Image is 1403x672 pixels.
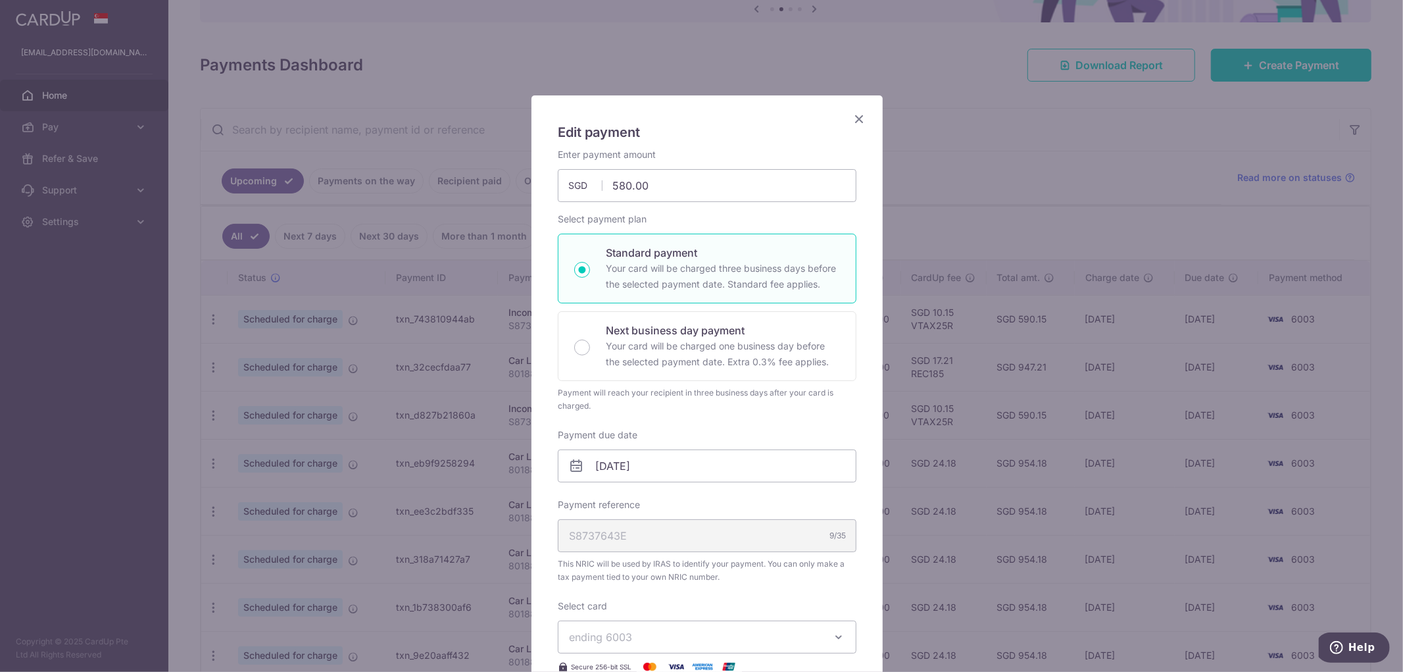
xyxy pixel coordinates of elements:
[558,213,647,226] label: Select payment plan
[851,111,867,127] button: Close
[558,450,856,482] input: DD / MM / YYYY
[606,261,840,292] p: Your card will be charged three business days before the selected payment date. Standard fee appl...
[568,179,603,192] span: SGD
[569,631,632,644] span: ending 6003
[558,386,856,413] div: Payment will reach your recipient in three business days after your card is charged.
[571,661,631,672] span: Secure 256-bit SSL
[1319,633,1390,665] iframe: Opens a widget where you can find more information
[558,600,607,613] label: Select card
[606,338,840,370] p: Your card will be charged one business day before the selected payment date. Extra 0.3% fee applies.
[558,621,856,654] button: ending 6003
[606,245,840,261] p: Standard payment
[558,148,656,161] label: Enter payment amount
[558,428,637,442] label: Payment due date
[606,323,840,338] p: Next business day payment
[829,529,846,542] div: 9/35
[558,498,640,511] label: Payment reference
[558,557,856,584] span: This NRIC will be used by IRAS to identify your payment. You can only make a tax payment tied to ...
[558,122,856,143] h5: Edit payment
[558,169,856,202] input: 0.00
